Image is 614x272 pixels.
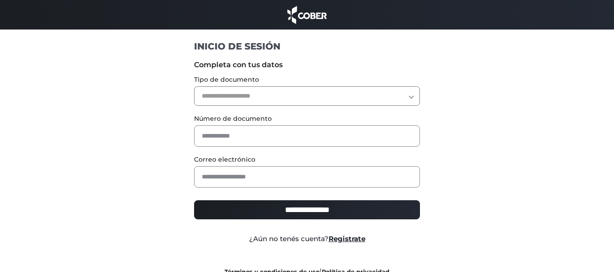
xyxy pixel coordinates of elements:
[194,75,420,84] label: Tipo de documento
[194,40,420,52] h1: INICIO DE SESIÓN
[194,114,420,124] label: Número de documento
[329,234,365,243] a: Registrate
[187,234,427,244] div: ¿Aún no tenés cuenta?
[285,5,329,25] img: cober_marca.png
[194,59,420,70] label: Completa con tus datos
[194,155,420,164] label: Correo electrónico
